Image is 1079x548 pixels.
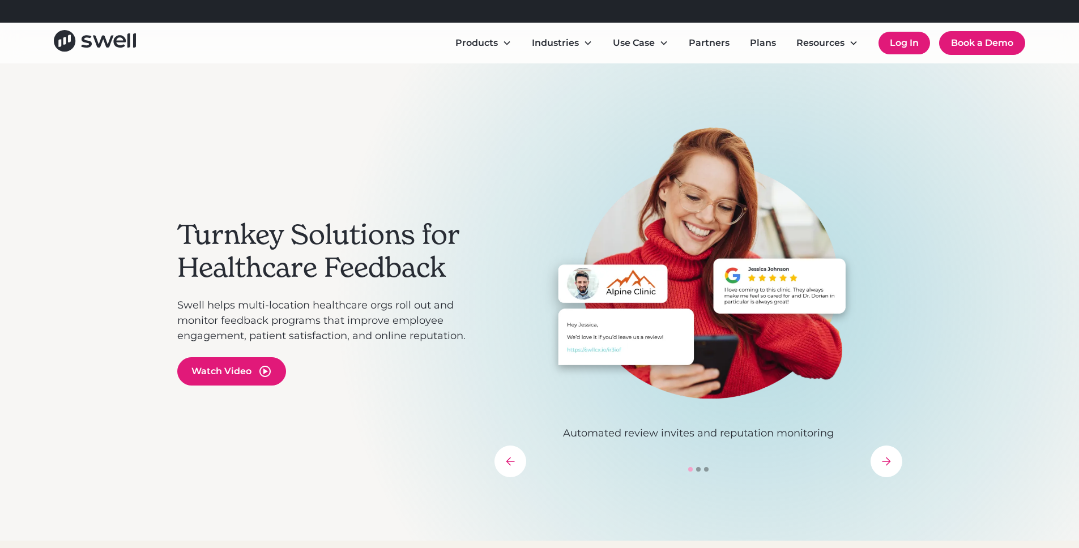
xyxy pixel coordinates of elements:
[177,357,286,386] a: open lightbox
[604,32,677,54] div: Use Case
[878,32,930,54] a: Log In
[523,32,602,54] div: Industries
[704,467,709,472] div: Show slide 3 of 3
[787,32,867,54] div: Resources
[494,426,902,441] p: Automated review invites and reputation monitoring
[680,32,739,54] a: Partners
[696,467,701,472] div: Show slide 2 of 3
[455,36,498,50] div: Products
[871,446,902,477] div: next slide
[191,365,251,378] div: Watch Video
[880,426,1079,548] iframe: Chat Widget
[446,32,521,54] div: Products
[494,127,902,441] div: 1 of 3
[494,446,526,477] div: previous slide
[939,31,1025,55] a: Book a Demo
[177,298,483,344] p: Swell helps multi-location healthcare orgs roll out and monitor feedback programs that improve em...
[613,36,655,50] div: Use Case
[177,219,483,284] h2: Turnkey Solutions for Healthcare Feedback
[796,36,845,50] div: Resources
[494,127,902,477] div: carousel
[741,32,785,54] a: Plans
[54,30,136,55] a: home
[532,36,579,50] div: Industries
[688,467,693,472] div: Show slide 1 of 3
